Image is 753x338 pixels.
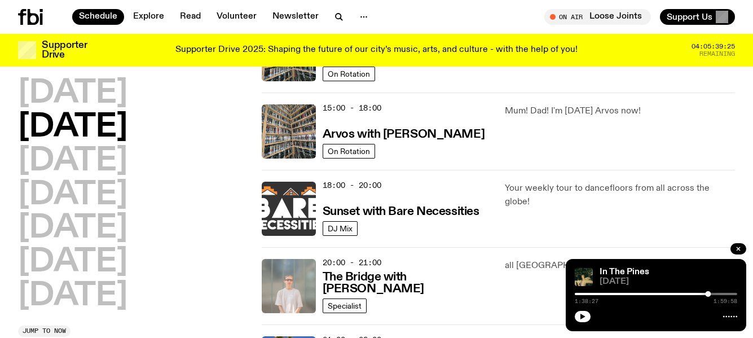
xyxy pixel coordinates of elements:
p: Your weekly tour to dancefloors from all across the globe! [505,182,735,209]
a: Volunteer [210,9,263,25]
span: Specialist [328,301,362,310]
a: In The Pines [600,267,649,276]
h3: Supporter Drive [42,41,87,60]
button: [DATE] [18,146,127,177]
a: The Bridge with [PERSON_NAME] [323,269,492,295]
button: [DATE] [18,280,127,312]
button: On AirLoose Joints [544,9,651,25]
span: Support Us [667,12,712,22]
p: Mum! Dad! I'm [DATE] Arvos now! [505,104,735,118]
span: Jump to now [23,328,66,334]
span: 1:38:27 [575,299,598,304]
img: Bare Necessities [262,182,316,236]
p: Supporter Drive 2025: Shaping the future of our city’s music, arts, and culture - with the help o... [175,45,578,55]
span: Remaining [699,51,735,57]
img: A corner shot of the fbi music library [262,104,316,159]
a: Schedule [72,9,124,25]
a: Sunset with Bare Necessities [323,204,479,218]
a: DJ Mix [323,221,358,236]
p: all [GEOGRAPHIC_DATA], all sounds [505,259,735,273]
a: Read [173,9,208,25]
button: [DATE] [18,247,127,278]
span: 18:00 - 20:00 [323,180,381,191]
h3: Sunset with Bare Necessities [323,206,479,218]
span: [DATE] [600,278,737,286]
span: 20:00 - 21:00 [323,257,381,268]
a: Specialist [323,299,367,313]
a: Arvos with [PERSON_NAME] [323,126,485,141]
span: 1:59:58 [714,299,737,304]
span: DJ Mix [328,224,353,232]
span: On Rotation [328,69,370,78]
button: [DATE] [18,213,127,244]
span: 04:05:39:25 [692,43,735,50]
a: On Rotation [323,144,375,159]
button: Support Us [660,9,735,25]
a: Explore [126,9,171,25]
a: Newsletter [266,9,325,25]
button: [DATE] [18,78,127,109]
img: Mara stands in front of a frosted glass wall wearing a cream coloured t-shirt and black glasses. ... [262,259,316,313]
span: 15:00 - 18:00 [323,103,381,113]
span: On Rotation [328,147,370,155]
button: [DATE] [18,112,127,143]
a: On Rotation [323,67,375,81]
button: [DATE] [18,179,127,211]
h3: The Bridge with [PERSON_NAME] [323,271,492,295]
button: Jump to now [18,326,71,337]
h3: Arvos with [PERSON_NAME] [323,129,485,141]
